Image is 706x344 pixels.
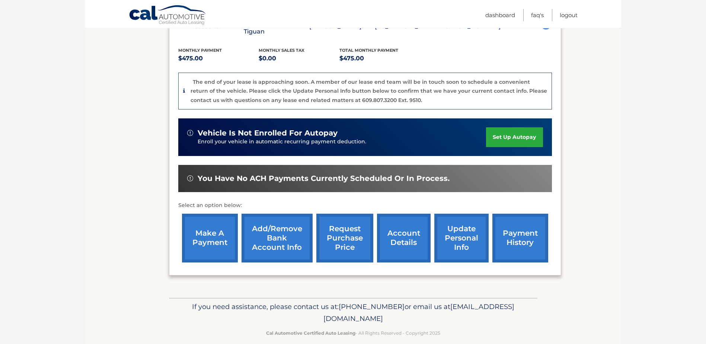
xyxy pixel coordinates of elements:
[191,79,547,103] p: The end of your lease is approaching soon. A member of our lease end team will be in touch soon t...
[178,53,259,64] p: $475.00
[316,214,373,262] a: request purchase price
[178,201,552,210] p: Select an option below:
[198,138,486,146] p: Enroll your vehicle in automatic recurring payment deduction.
[174,301,533,325] p: If you need assistance, please contact us at: or email us at
[259,53,339,64] p: $0.00
[486,127,543,147] a: set up autopay
[242,214,313,262] a: Add/Remove bank account info
[187,130,193,136] img: alert-white.svg
[198,174,450,183] span: You have no ACH payments currently scheduled or in process.
[485,9,515,21] a: Dashboard
[129,5,207,26] a: Cal Automotive
[259,48,304,53] span: Monthly sales Tax
[182,214,238,262] a: make a payment
[174,329,533,337] p: - All Rights Reserved - Copyright 2025
[339,302,405,311] span: [PHONE_NUMBER]
[377,214,431,262] a: account details
[266,330,355,336] strong: Cal Automotive Certified Auto Leasing
[178,48,222,53] span: Monthly Payment
[339,48,398,53] span: Total Monthly Payment
[187,175,193,181] img: alert-white.svg
[531,9,544,21] a: FAQ's
[434,214,489,262] a: update personal info
[560,9,578,21] a: Logout
[198,128,338,138] span: vehicle is not enrolled for autopay
[492,214,548,262] a: payment history
[339,53,420,64] p: $475.00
